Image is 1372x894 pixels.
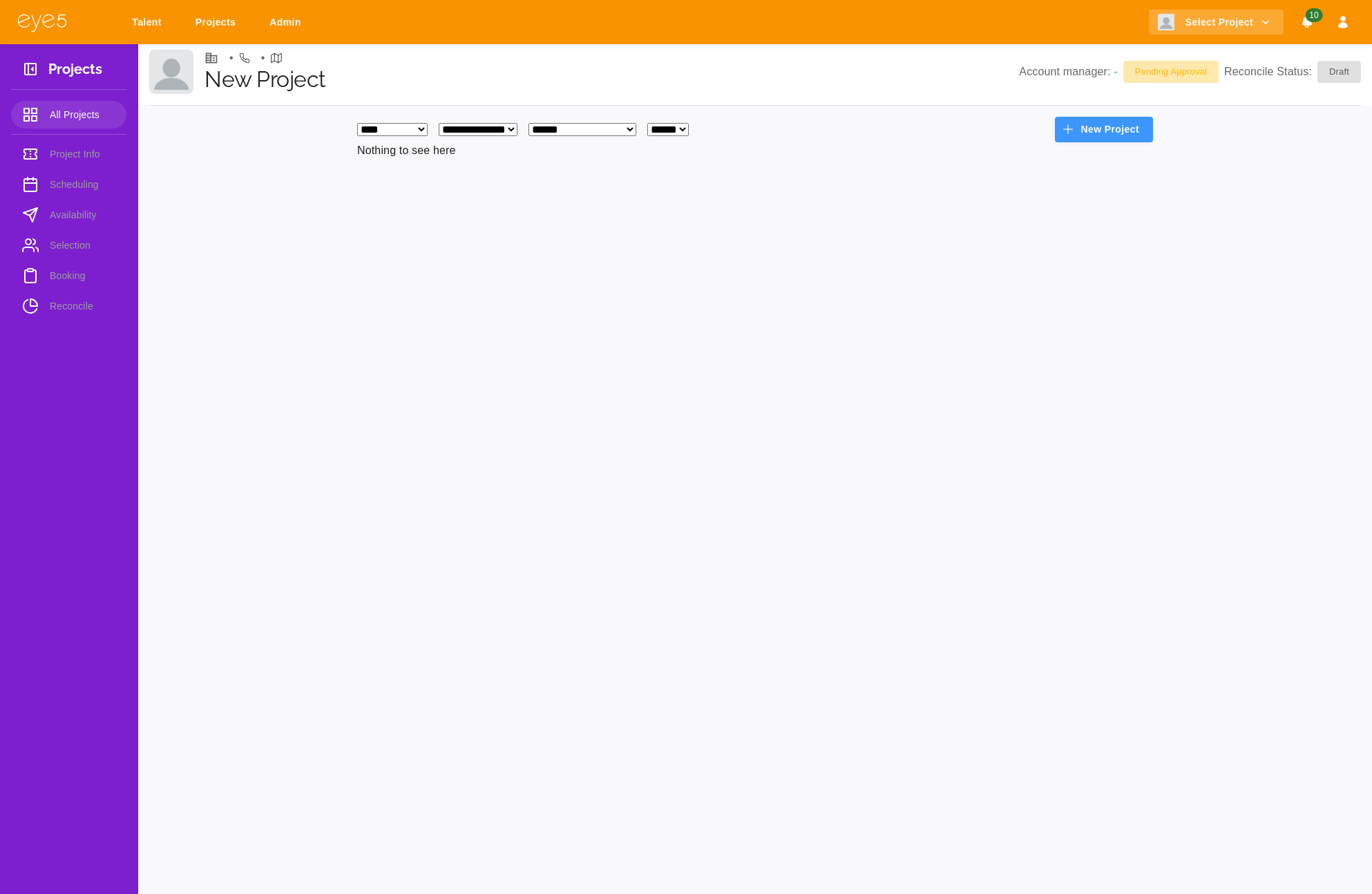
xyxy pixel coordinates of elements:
a: All Projects [11,101,126,129]
img: eye5 [17,12,68,32]
a: Projects [187,10,249,35]
a: Talent [123,10,175,35]
img: Client logo [1158,14,1174,30]
button: Notifications [1295,10,1319,35]
li: • [261,50,265,66]
a: Admin [260,10,315,35]
p: Reconcile Status: [1224,61,1361,83]
span: 10 [1305,8,1322,22]
span: All Projects [50,106,115,123]
button: New Project [1055,117,1153,142]
li: • [229,50,234,66]
p: Nothing to see here [357,142,1153,159]
h1: New Project [204,66,1019,93]
span: Draft [1321,65,1357,79]
p: Account manager: [1019,64,1117,80]
span: Pending Approval [1127,65,1215,79]
a: - [1114,66,1117,77]
h3: Projects [48,61,102,82]
button: Select Project [1149,10,1284,35]
img: Client logo [149,50,193,94]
